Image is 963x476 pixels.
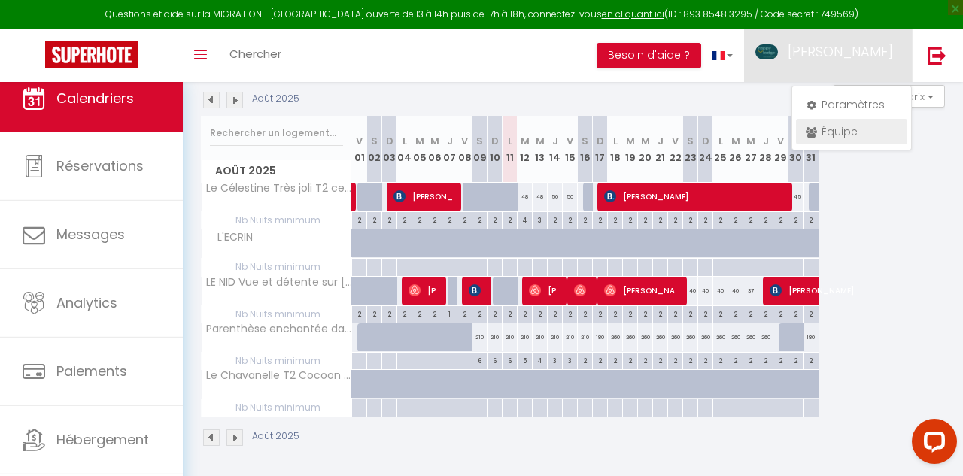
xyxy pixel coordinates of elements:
div: 2 [457,212,472,226]
div: 260 [638,323,653,351]
abbr: M [430,134,439,148]
div: 260 [743,323,758,351]
div: 6 [488,353,502,367]
div: 50 [563,183,578,211]
div: 2 [593,353,607,367]
div: 2 [758,212,773,226]
div: 40 [713,277,728,305]
div: 2 [788,353,803,367]
span: Paiements [56,362,127,380]
button: Gestion des prix [833,85,945,108]
abbr: D [386,134,393,148]
div: 2 [773,212,788,226]
div: 2 [623,212,637,226]
div: 2 [623,306,637,320]
div: 260 [713,323,728,351]
a: en cliquant ici [602,8,664,20]
span: [PERSON_NAME] [529,276,564,305]
div: 2 [503,306,517,320]
div: 40 [698,277,713,305]
div: 2 [758,353,773,367]
th: 14 [548,116,563,183]
div: 40 [683,277,698,305]
th: 13 [533,116,548,183]
th: 22 [668,116,683,183]
abbr: M [746,134,755,148]
abbr: D [702,134,709,148]
abbr: J [447,134,453,148]
p: Août 2025 [252,429,299,444]
div: 2 [804,353,819,367]
div: 180 [804,323,819,351]
div: 260 [728,323,743,351]
div: 2 [728,306,743,320]
div: 1 [442,306,457,320]
th: 04 [397,116,412,183]
abbr: M [641,134,650,148]
span: Hébergement [56,430,149,449]
button: Besoin d'aide ? [597,43,701,68]
abbr: S [476,134,483,148]
th: 10 [488,116,503,183]
span: [PERSON_NAME] [604,182,790,211]
th: 06 [427,116,442,183]
div: 4 [518,212,532,226]
th: 18 [608,116,623,183]
input: Rechercher un logement... [210,120,343,147]
th: 03 [382,116,397,183]
a: ... [PERSON_NAME] [744,29,912,82]
th: 20 [638,116,653,183]
th: 24 [698,116,713,183]
div: 2 [638,306,652,320]
div: 2 [653,306,667,320]
abbr: L [718,134,723,148]
span: Le Célestine Très joli T2 centre [GEOGRAPHIC_DATA] [204,183,354,194]
abbr: M [731,134,740,148]
div: 210 [518,323,533,351]
th: 30 [788,116,804,183]
div: 2 [412,306,427,320]
div: 2 [488,212,502,226]
div: 3 [533,212,547,226]
abbr: V [567,134,573,148]
img: logout [928,46,946,65]
div: 210 [533,323,548,351]
div: 2 [728,212,743,226]
span: [PERSON_NAME] [469,276,489,305]
div: 2 [773,353,788,367]
th: 23 [683,116,698,183]
div: 2 [472,306,487,320]
div: 2 [352,306,366,320]
th: 15 [563,116,578,183]
div: 2 [683,353,697,367]
div: 2 [352,212,366,226]
abbr: V [777,134,784,148]
abbr: S [582,134,588,148]
abbr: J [658,134,664,148]
div: 2 [713,212,728,226]
div: 2 [593,306,607,320]
abbr: V [356,134,363,148]
div: 45 [788,183,804,211]
span: Nb Nuits minimum [202,212,351,229]
div: 2 [382,306,396,320]
abbr: M [415,134,424,148]
th: 08 [457,116,472,183]
div: 2 [683,212,697,226]
div: 2 [457,306,472,320]
div: 3 [563,353,577,367]
div: 6 [472,353,487,367]
span: Nb Nuits minimum [202,353,351,369]
div: 2 [638,212,652,226]
span: [PERSON_NAME] [409,276,444,305]
div: 2 [788,306,803,320]
span: Réservations [56,156,144,175]
th: 05 [412,116,427,183]
div: 260 [608,323,623,351]
div: 2 [367,212,381,226]
abbr: D [491,134,499,148]
img: ... [755,44,778,59]
div: 2 [593,212,607,226]
a: Paramètres [796,92,907,117]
